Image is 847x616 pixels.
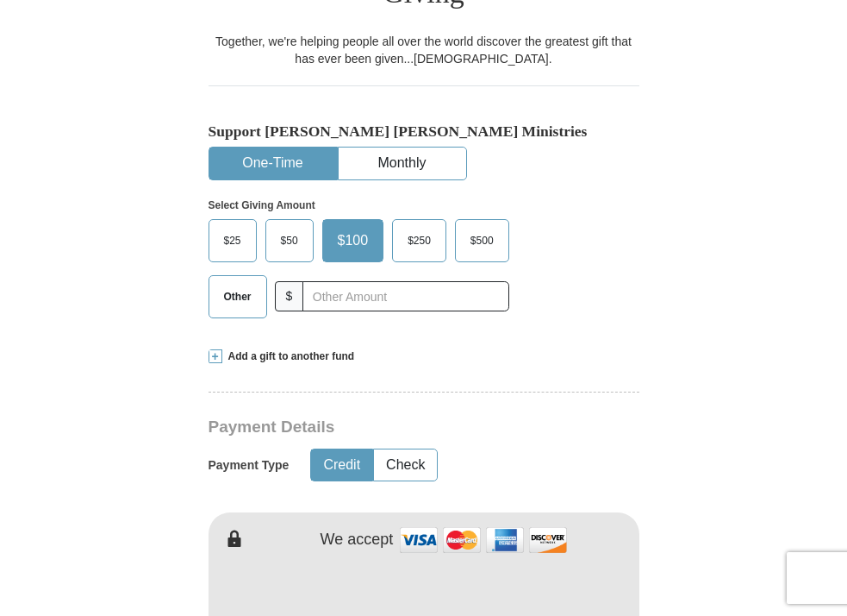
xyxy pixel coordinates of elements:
div: Together, we're helping people all over the world discover the greatest gift that has ever been g... [209,33,639,67]
h4: We accept [321,531,394,550]
button: Monthly [339,148,466,179]
button: Credit [311,449,372,481]
span: Other [215,284,260,310]
span: $50 [272,228,307,254]
button: One-Time [209,148,337,179]
span: $25 [215,228,250,254]
span: $100 [329,228,377,254]
span: $ [275,281,304,311]
button: Check [374,449,437,481]
h3: Payment Details [209,418,648,437]
img: credit cards accepted [397,521,570,558]
span: Add a gift to another fund [222,349,355,364]
input: Other Amount [302,281,508,311]
span: $500 [462,228,502,254]
h5: Support [PERSON_NAME] [PERSON_NAME] Ministries [209,123,639,141]
span: $250 [399,228,439,254]
strong: Select Giving Amount [209,199,315,211]
h5: Payment Type [209,458,290,473]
